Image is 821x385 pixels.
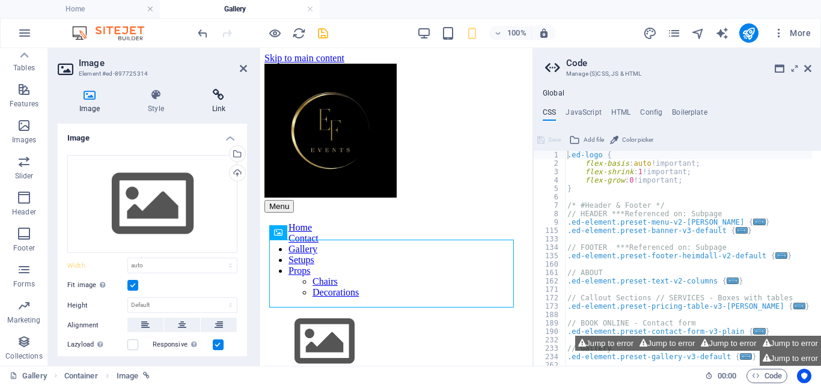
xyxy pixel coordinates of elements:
button: Color picker [608,133,655,147]
i: Navigator [691,26,705,40]
button: save [316,26,330,40]
i: Publish [742,26,755,40]
div: 173 [534,302,566,311]
h4: Config [640,108,662,121]
h4: JavaScript [566,108,601,121]
p: Features [10,99,38,109]
span: 00 00 [718,369,736,383]
button: More [768,23,816,43]
span: ... [754,219,766,225]
h4: Gallery [160,2,320,16]
button: Jump to error [760,336,821,351]
div: 4 [534,176,566,184]
h3: Element #ed-897725314 [79,68,223,79]
h4: HTML [611,108,631,121]
div: 134 [534,243,566,252]
div: 115 [534,226,566,235]
i: Undo: Fit image (Ctrl+Z) [196,26,210,40]
label: Width [67,262,127,269]
img: Editor Logo [69,26,159,40]
button: undo [195,26,210,40]
button: Jump to error [760,351,821,366]
button: navigator [691,26,706,40]
h6: 100% [507,26,526,40]
button: 100% [489,26,532,40]
label: Fit image [67,278,127,293]
p: Header [12,207,36,217]
button: Jump to error [636,336,698,351]
span: : [726,371,728,380]
nav: breadcrumb [64,369,150,383]
div: 189 [534,319,566,327]
button: reload [291,26,306,40]
i: Save (Ctrl+S) [316,26,330,40]
div: 9 [534,218,566,226]
div: 5 [534,184,566,193]
span: Click to select. Double-click to edit [117,369,138,383]
button: Code [746,369,787,383]
p: Images [12,135,37,145]
p: Marketing [7,315,40,325]
p: Forms [13,279,35,289]
div: 1 [534,151,566,159]
i: Reload page [292,26,306,40]
p: Footer [13,243,35,253]
button: Usercentrics [797,369,811,383]
span: Color picker [622,133,653,147]
div: 3 [534,168,566,176]
div: 171 [534,285,566,294]
div: 2 [534,159,566,168]
div: 162 [534,277,566,285]
button: pages [667,26,682,40]
h4: Image [58,89,126,114]
button: publish [739,23,758,43]
span: ... [793,303,805,309]
h6: Session time [705,369,737,383]
i: On resize automatically adjust zoom level to fit chosen device. [539,28,549,38]
div: 133 [534,235,566,243]
div: 6 [534,193,566,201]
span: Click to select. Double-click to edit [64,369,98,383]
a: Click to cancel selection. Double-click to open Pages [10,369,47,383]
div: 172 [534,294,566,302]
h2: Image [79,58,247,68]
div: 7 [534,201,566,210]
button: design [643,26,658,40]
div: 190 [534,327,566,336]
label: Lazyload [67,338,127,352]
p: Collections [5,351,42,361]
i: Pages (Ctrl+Alt+S) [667,26,681,40]
span: ... [736,227,748,234]
a: Skip to main content [5,5,85,15]
button: Add file [567,133,606,147]
div: 8 [534,210,566,218]
div: 188 [534,311,566,319]
h4: Style [126,89,190,114]
div: 161 [534,268,566,277]
button: text_generator [715,26,730,40]
h2: Code [566,58,811,68]
div: 160 [534,260,566,268]
span: ... [775,252,787,259]
button: Jump to error [698,336,759,351]
h3: Manage (S)CSS, JS & HTML [566,68,787,79]
h4: Boilerplate [672,108,707,121]
p: Tables [13,63,35,73]
h4: CSS [543,108,556,121]
span: Code [752,369,782,383]
h4: Link [191,89,247,114]
label: Alignment [67,318,127,333]
i: Design (Ctrl+Alt+Y) [643,26,657,40]
i: This element is linked [143,372,150,379]
button: Jump to error [575,336,636,351]
div: 135 [534,252,566,260]
span: ... [727,277,739,284]
p: Slider [15,171,34,181]
label: Height [67,302,127,309]
span: ... [754,328,766,335]
span: More [773,27,811,39]
label: Responsive [153,338,213,352]
h4: Image [58,124,247,145]
h4: Global [543,89,564,99]
div: Select files from the file manager, stock photos, or upload file(s) [67,155,237,253]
